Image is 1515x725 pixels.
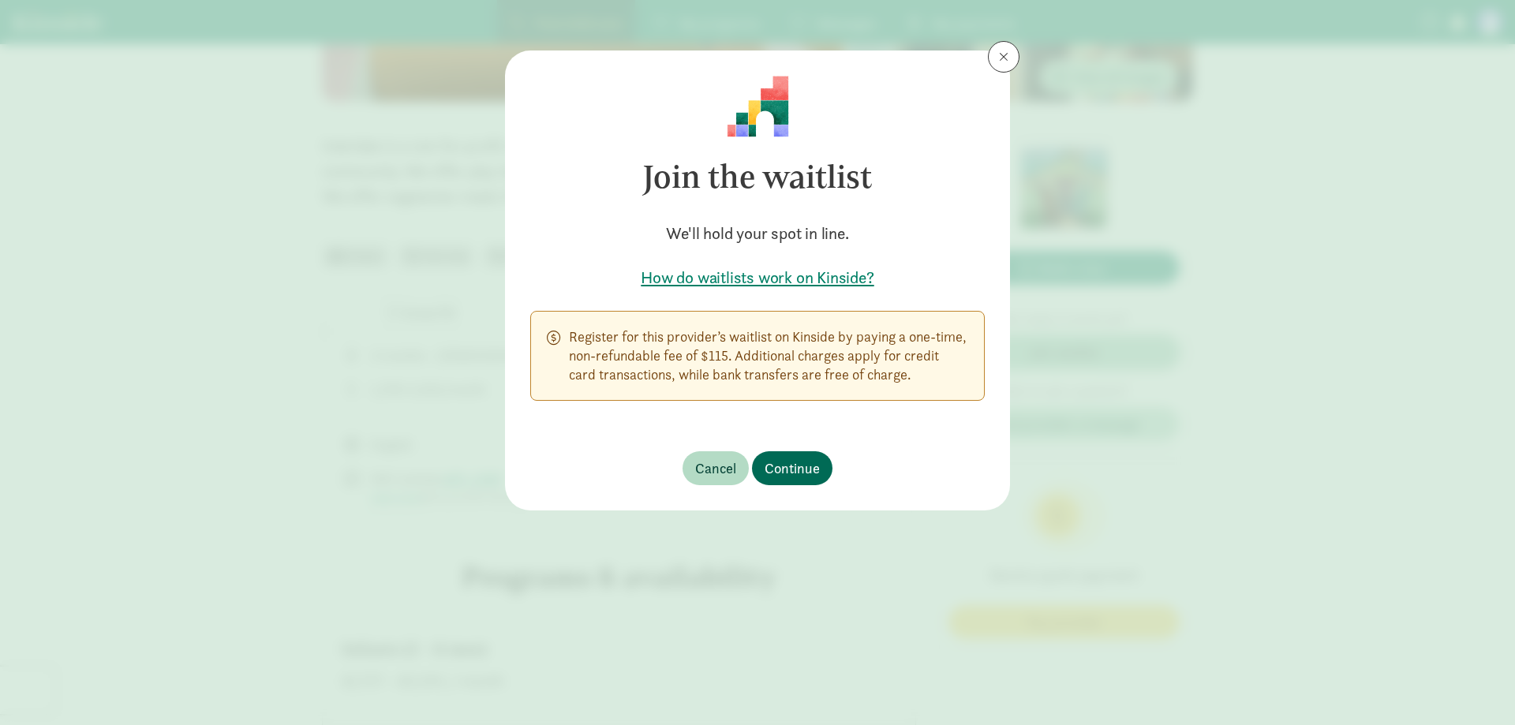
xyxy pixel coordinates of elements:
[530,267,985,289] a: How do waitlists work on Kinside?
[765,458,820,479] span: Continue
[530,222,985,245] h5: We'll hold your spot in line.
[569,327,968,384] p: Register for this provider’s waitlist on Kinside by paying a one-time, non-refundable fee of $115...
[530,137,985,216] h3: Join the waitlist
[683,451,749,485] button: Cancel
[752,451,832,485] button: Continue
[695,458,736,479] span: Cancel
